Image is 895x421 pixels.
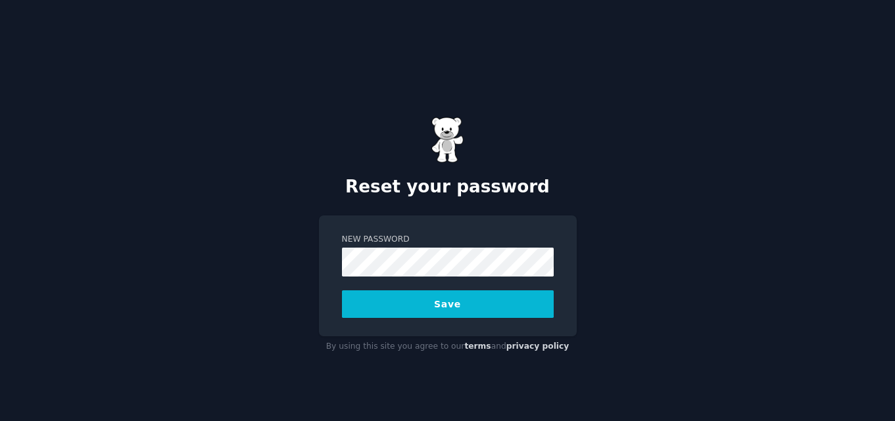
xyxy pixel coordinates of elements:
[342,290,554,318] button: Save
[342,234,554,246] label: New Password
[464,342,491,351] a: terms
[319,336,577,357] div: By using this site you agree to our and
[506,342,569,351] a: privacy policy
[431,117,464,163] img: Gummy Bear
[319,177,577,198] h2: Reset your password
